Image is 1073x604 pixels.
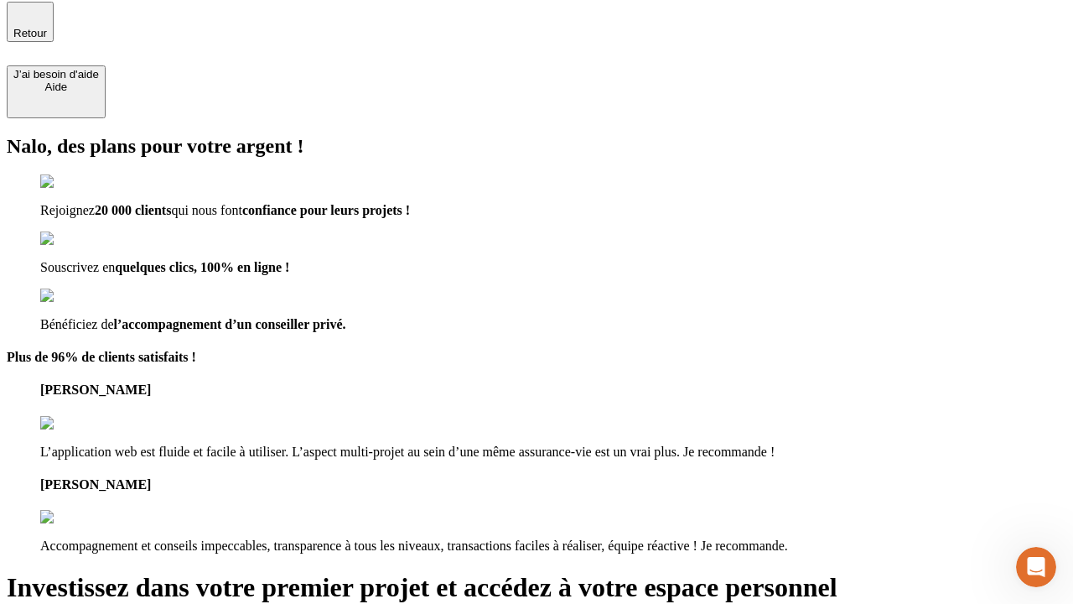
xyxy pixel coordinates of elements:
[95,203,172,217] span: 20 000 clients
[40,539,1066,554] p: Accompagnement et conseils impeccables, transparence à tous les niveaux, transactions faciles à r...
[40,317,114,331] span: Bénéficiez de
[7,572,1066,603] h1: Investissez dans votre premier projet et accédez à votre espace personnel
[171,203,241,217] span: qui nous font
[40,260,115,274] span: Souscrivez en
[114,317,346,331] span: l’accompagnement d’un conseiller privé.
[13,27,47,39] span: Retour
[1016,547,1056,587] iframe: Intercom live chat
[40,174,112,190] img: checkmark
[40,232,112,247] img: checkmark
[40,510,123,525] img: reviews stars
[7,350,1066,365] h4: Plus de 96% de clients satisfaits !
[13,68,99,81] div: J’ai besoin d'aide
[40,203,95,217] span: Rejoignez
[7,65,106,118] button: J’ai besoin d'aideAide
[7,135,1066,158] h2: Nalo, des plans pour votre argent !
[7,2,54,42] button: Retour
[242,203,410,217] span: confiance pour leurs projets !
[40,445,1066,460] p: L’application web est fluide et facile à utiliser. L’aspect multi-projet au sein d’une même assur...
[40,383,1066,398] h4: [PERSON_NAME]
[115,260,289,274] span: quelques clics, 100% en ligne !
[13,81,99,93] div: Aide
[40,477,1066,492] h4: [PERSON_NAME]
[40,289,112,304] img: checkmark
[40,416,123,431] img: reviews stars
